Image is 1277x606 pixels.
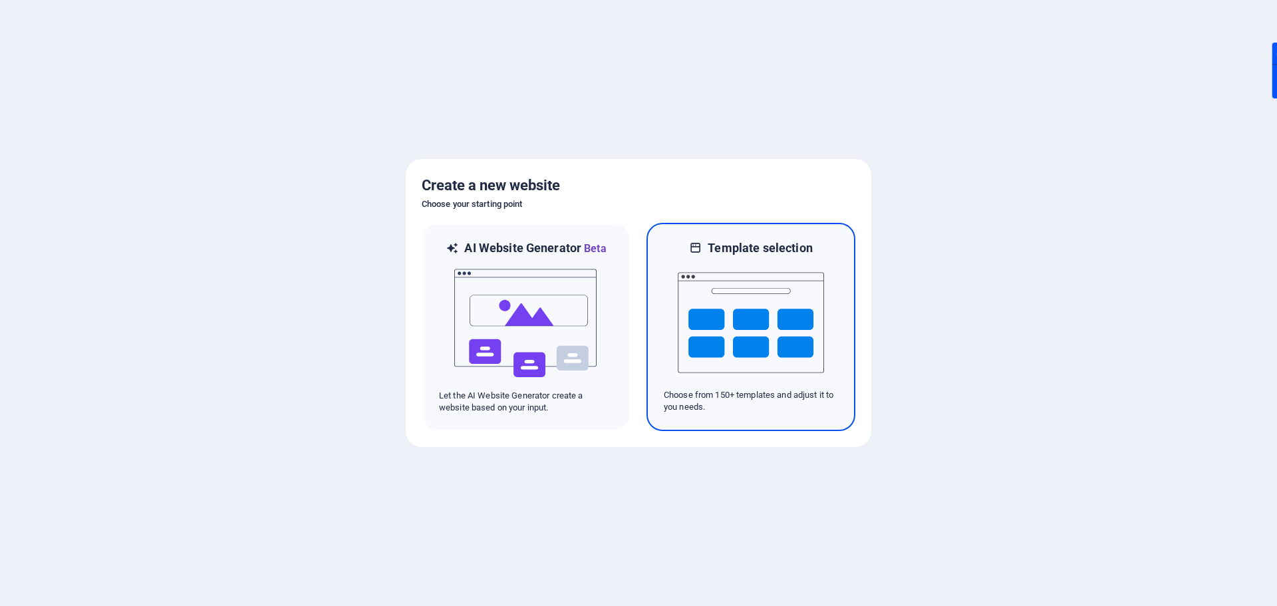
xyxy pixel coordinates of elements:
[664,389,838,413] p: Choose from 150+ templates and adjust it to you needs.
[581,242,607,255] span: Beta
[422,196,855,212] h6: Choose your starting point
[708,240,812,256] h6: Template selection
[646,223,855,431] div: Template selectionChoose from 150+ templates and adjust it to you needs.
[453,257,599,390] img: ai
[422,175,855,196] h5: Create a new website
[439,390,613,414] p: Let the AI Website Generator create a website based on your input.
[464,240,606,257] h6: AI Website Generator
[422,223,631,431] div: AI Website GeneratorBetaaiLet the AI Website Generator create a website based on your input.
